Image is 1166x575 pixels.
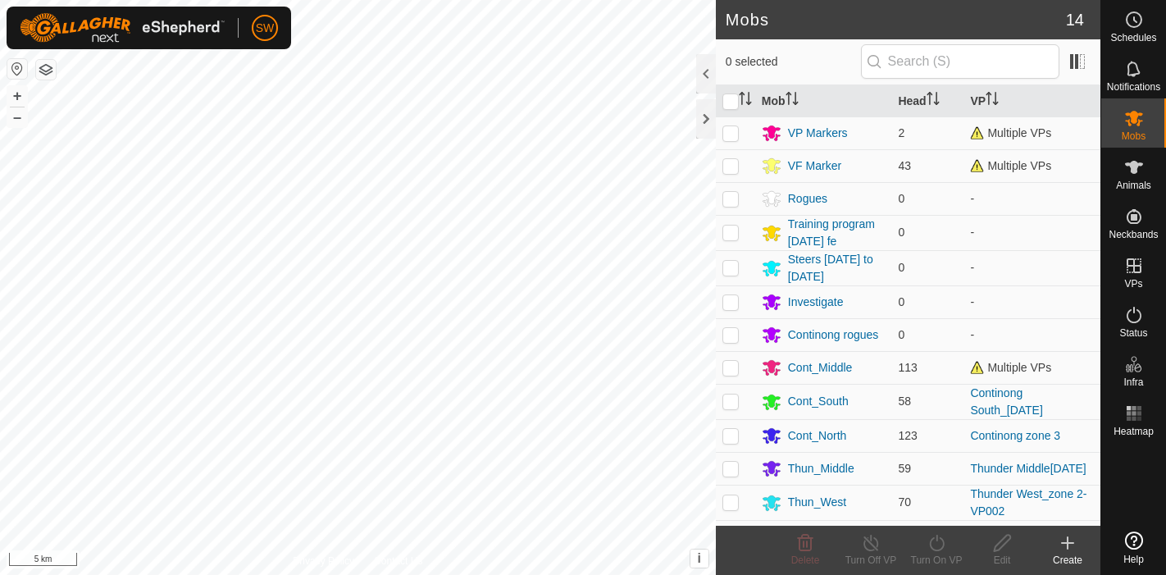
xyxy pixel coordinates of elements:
[293,554,354,568] a: Privacy Policy
[788,326,879,344] div: Continong rogues
[970,487,1086,518] a: Thunder West_zone 2-VP002
[927,94,940,107] p-sorticon: Activate to sort
[898,126,904,139] span: 2
[739,94,752,107] p-sorticon: Activate to sort
[726,10,1066,30] h2: Mobs
[788,251,886,285] div: Steers [DATE] to [DATE]
[891,85,963,117] th: Head
[1035,553,1100,568] div: Create
[898,361,917,374] span: 113
[1124,279,1142,289] span: VPs
[788,125,848,142] div: VP Markers
[898,429,917,442] span: 123
[970,159,1051,172] span: Multiple VPs
[963,182,1100,215] td: -
[898,295,904,308] span: 0
[1110,33,1156,43] span: Schedules
[1107,82,1160,92] span: Notifications
[1109,230,1158,240] span: Neckbands
[1123,554,1144,564] span: Help
[788,427,847,445] div: Cont_North
[1122,131,1146,141] span: Mobs
[788,190,827,208] div: Rogues
[898,226,904,239] span: 0
[963,250,1100,285] td: -
[36,60,56,80] button: Map Layers
[788,216,886,250] div: Training program [DATE] fe
[970,462,1086,475] a: Thunder Middle[DATE]
[861,44,1059,79] input: Search (S)
[690,550,708,568] button: i
[898,328,904,341] span: 0
[898,261,904,274] span: 0
[963,85,1100,117] th: VP
[898,395,911,408] span: 58
[898,462,911,475] span: 59
[7,86,27,106] button: +
[788,359,853,376] div: Cont_Middle
[963,215,1100,250] td: -
[1116,180,1151,190] span: Animals
[969,553,1035,568] div: Edit
[970,126,1051,139] span: Multiple VPs
[788,393,849,410] div: Cont_South
[970,386,1042,417] a: Continong South_[DATE]
[786,94,799,107] p-sorticon: Activate to sort
[788,157,841,175] div: VF Marker
[7,59,27,79] button: Reset Map
[726,53,861,71] span: 0 selected
[755,85,892,117] th: Mob
[898,192,904,205] span: 0
[986,94,999,107] p-sorticon: Activate to sort
[256,20,275,37] span: SW
[970,429,1060,442] a: Continong zone 3
[1119,328,1147,338] span: Status
[838,553,904,568] div: Turn Off VP
[1066,7,1084,32] span: 14
[788,460,854,477] div: Thun_Middle
[1123,377,1143,387] span: Infra
[1114,427,1154,436] span: Heatmap
[904,553,969,568] div: Turn On VP
[898,159,911,172] span: 43
[374,554,422,568] a: Contact Us
[1101,525,1166,571] a: Help
[788,294,844,311] div: Investigate
[791,554,820,566] span: Delete
[898,495,911,509] span: 70
[7,107,27,127] button: –
[698,551,701,565] span: i
[20,13,225,43] img: Gallagher Logo
[788,494,846,511] div: Thun_West
[963,285,1100,318] td: -
[963,318,1100,351] td: -
[970,361,1051,374] span: Multiple VPs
